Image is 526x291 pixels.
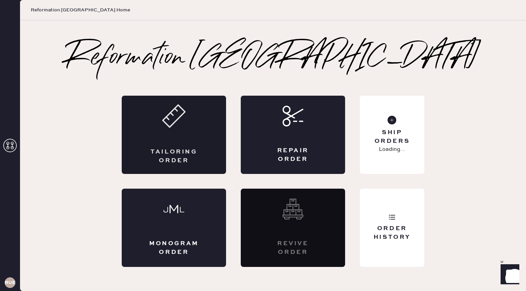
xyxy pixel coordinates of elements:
[268,147,318,163] div: Repair Order
[379,145,405,154] p: Loading...
[66,45,480,72] h2: Reformation [GEOGRAPHIC_DATA]
[31,7,130,13] span: Reformation [GEOGRAPHIC_DATA] Home
[148,239,199,256] div: Monogram Order
[365,224,419,241] div: Order History
[365,128,419,145] div: Ship Orders
[494,261,523,290] iframe: Front Chat
[268,239,318,256] div: Revive order
[148,148,199,165] div: Tailoring Order
[5,280,15,285] h3: RUESA
[241,189,345,267] div: Interested? Contact us at care@hemster.co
